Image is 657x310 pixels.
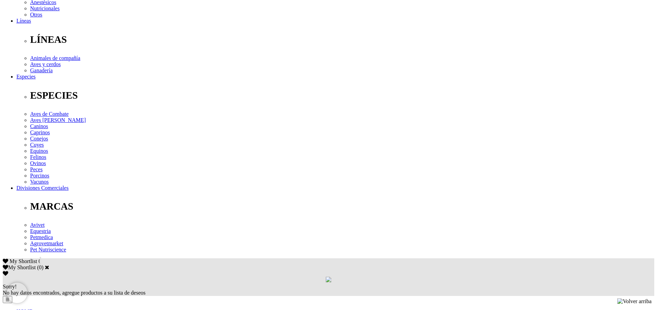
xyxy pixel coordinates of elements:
[39,264,42,270] label: 0
[16,185,68,191] a: Divisiones Comerciales
[30,201,654,212] p: MARCAS
[3,284,17,289] span: Sorry!
[30,117,86,123] a: Aves [PERSON_NAME]
[326,277,331,282] img: loading.gif
[30,90,654,101] p: ESPECIES
[30,148,48,154] a: Equinos
[30,179,49,185] a: Vacunos
[30,61,61,67] a: Aves y cerdos
[3,284,654,296] div: No hay datos encontrados, agregue productos a su lista de deseos
[30,142,44,148] a: Cuyes
[37,264,43,270] span: ( )
[30,67,53,73] a: Ganadería
[30,55,80,61] a: Animales de compañía
[30,34,654,45] p: LÍNEAS
[617,298,652,305] img: Volver arriba
[30,160,46,166] a: Ovinos
[30,247,66,252] a: Pet Nutriscience
[30,136,48,141] a: Conejos
[30,228,51,234] a: Equestria
[30,166,42,172] a: Peces
[30,240,63,246] a: Agrovetmarket
[38,258,41,264] span: 0
[30,12,42,17] a: Otros
[16,74,36,79] a: Especies
[30,111,69,117] a: Aves de Combate
[30,222,44,228] a: Avivet
[45,264,49,270] a: Cerrar
[30,129,50,135] a: Caprinos
[16,18,31,24] a: Líneas
[3,296,12,303] button: ☰
[30,123,48,129] a: Caninos
[30,173,49,178] a: Porcinos
[3,264,36,270] label: My Shortlist
[30,5,60,11] a: Nutricionales
[7,283,27,303] iframe: Brevo live chat
[30,154,46,160] a: Felinos
[10,258,37,264] span: My Shortlist
[30,234,53,240] a: Petmedica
